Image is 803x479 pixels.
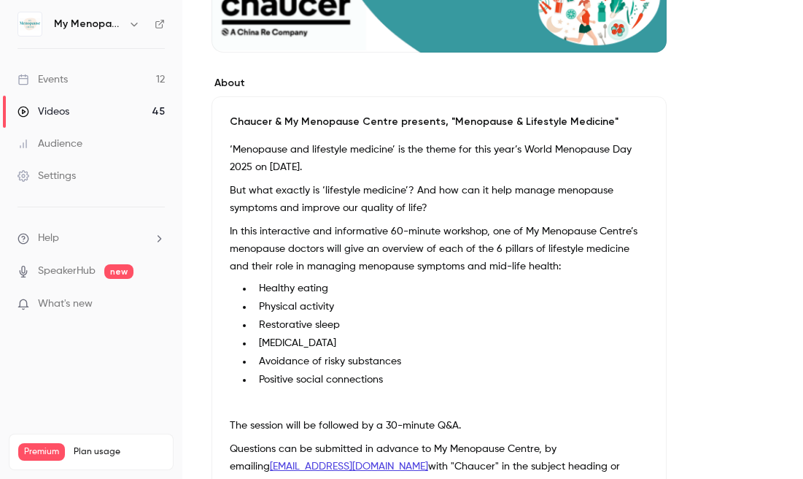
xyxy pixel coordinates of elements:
[253,281,648,296] li: Healthy eating​
[18,12,42,36] img: My Menopause Centre
[230,115,648,129] p: Chaucer & My Menopause Centre presents, "Menopause & Lifestyle Medicine"
[18,137,82,151] div: Audience
[38,264,96,279] a: SpeakerHub
[38,231,59,246] span: Help
[230,223,648,275] p: In this interactive and informative 60-minute workshop, one of My Menopause Centre’s menopause do...
[270,461,428,472] a: [EMAIL_ADDRESS][DOMAIN_NAME]
[74,446,164,458] span: Plan usage
[253,299,648,315] li: Physical activity ​
[253,318,648,333] li: Restorative sleep​
[253,336,648,351] li: [MEDICAL_DATA]​
[38,296,93,312] span: What's new
[18,72,68,87] div: Events
[212,76,667,91] label: About
[147,298,165,311] iframe: Noticeable Trigger
[230,182,648,217] p: But what exactly is ‘lifestyle medicine’? And how can it help manage menopause symptoms and impro...
[230,394,648,411] p: ​
[253,354,648,369] li: Avoidance of risky substances ​
[230,141,648,176] p: ‘Menopause and lifestyle medicine’ is the theme for this year’s World Menopause Day 2025 on [DATE].​
[253,372,648,388] li: Positive social connections​
[18,104,69,119] div: Videos
[230,417,648,434] p: The session will be followed by a 30-minute Q&A.
[104,264,133,279] span: new
[54,17,123,31] h6: My Menopause Centre
[18,443,65,461] span: Premium
[18,231,165,246] li: help-dropdown-opener
[18,169,76,183] div: Settings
